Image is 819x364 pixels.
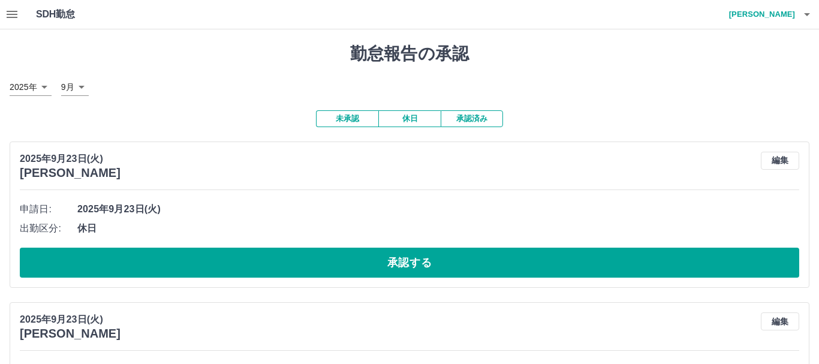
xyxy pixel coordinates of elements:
[61,79,89,96] div: 9月
[20,327,121,341] h3: [PERSON_NAME]
[316,110,378,127] button: 未承認
[10,44,809,64] h1: 勤怠報告の承認
[378,110,441,127] button: 休日
[20,221,77,236] span: 出勤区分:
[20,312,121,327] p: 2025年9月23日(火)
[77,221,799,236] span: 休日
[441,110,503,127] button: 承認済み
[77,202,799,216] span: 2025年9月23日(火)
[20,152,121,166] p: 2025年9月23日(火)
[761,152,799,170] button: 編集
[20,166,121,180] h3: [PERSON_NAME]
[761,312,799,330] button: 編集
[20,248,799,278] button: 承認する
[20,202,77,216] span: 申請日:
[10,79,52,96] div: 2025年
